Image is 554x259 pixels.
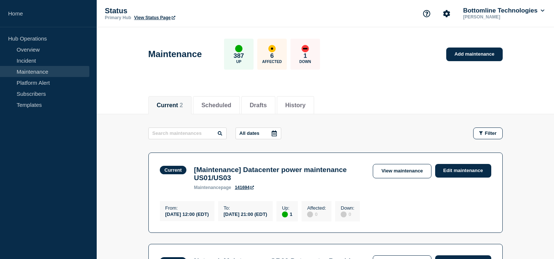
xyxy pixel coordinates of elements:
[341,205,354,211] p: Down :
[419,6,434,21] button: Support
[462,7,546,14] button: Bottomline Technologies
[224,211,267,217] div: [DATE] 21:00 (EDT)
[194,185,221,190] span: maintenance
[307,211,326,217] div: 0
[268,45,276,52] div: affected
[299,60,311,64] p: Down
[282,205,292,211] p: Up :
[435,164,491,178] a: Edit maintenance
[165,167,182,173] div: Current
[194,185,231,190] p: page
[282,211,292,217] div: 1
[105,15,131,20] p: Primary Hub
[250,102,267,109] button: Drafts
[303,52,307,60] p: 1
[148,127,227,139] input: Search maintenances
[341,211,354,217] div: 0
[235,45,242,52] div: up
[270,52,273,60] p: 6
[240,130,259,136] p: All dates
[473,127,503,139] button: Filter
[194,166,365,182] h3: [Maintenance] Datacenter power maintenance US01/US03
[341,211,347,217] div: disabled
[446,48,502,61] a: Add maintenance
[105,7,252,15] p: Status
[302,45,309,52] div: down
[235,127,281,139] button: All dates
[202,102,231,109] button: Scheduled
[235,185,254,190] a: 141694
[165,205,209,211] p: From :
[262,60,282,64] p: Affected
[485,130,497,136] span: Filter
[307,205,326,211] p: Affected :
[148,49,202,59] h1: Maintenance
[157,102,183,109] button: Current 2
[180,102,183,108] span: 2
[462,14,538,20] p: [PERSON_NAME]
[439,6,454,21] button: Account settings
[224,205,267,211] p: To :
[285,102,306,109] button: History
[373,164,431,178] a: View maintenance
[165,211,209,217] div: [DATE] 12:00 (EDT)
[307,211,313,217] div: disabled
[234,52,244,60] p: 387
[282,211,288,217] div: up
[134,15,175,20] a: View Status Page
[236,60,241,64] p: Up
